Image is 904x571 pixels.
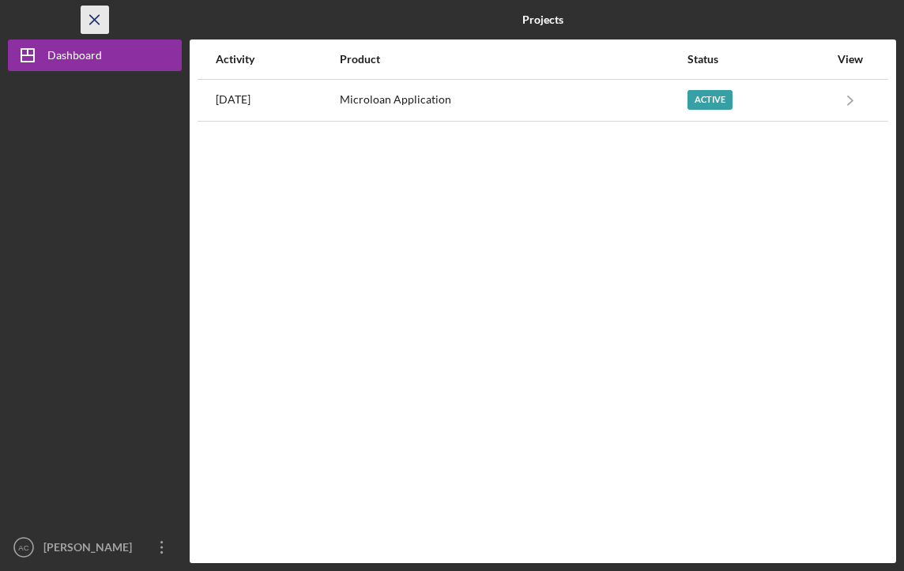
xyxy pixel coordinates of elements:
[47,39,102,75] div: Dashboard
[831,53,870,66] div: View
[40,532,142,567] div: [PERSON_NAME]
[687,53,829,66] div: Status
[522,13,563,26] b: Projects
[340,81,686,120] div: Microloan Application
[8,39,182,71] button: Dashboard
[18,543,28,552] text: AC
[687,90,733,110] div: Active
[216,53,338,66] div: Activity
[8,532,182,563] button: AC[PERSON_NAME]
[216,93,250,106] time: 2025-08-14 14:22
[340,53,686,66] div: Product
